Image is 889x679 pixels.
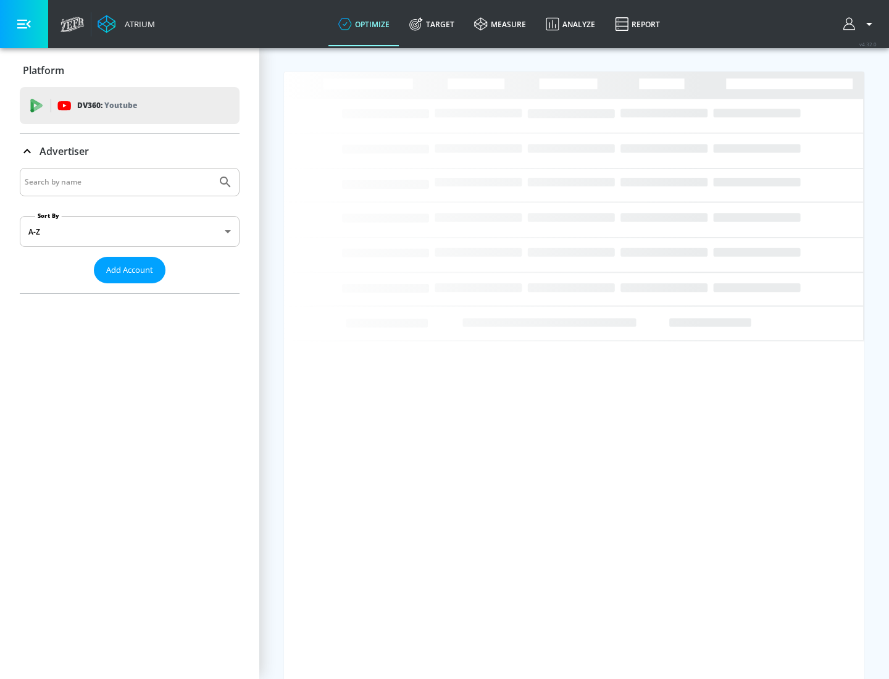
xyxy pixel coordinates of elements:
[25,174,212,190] input: Search by name
[94,257,165,283] button: Add Account
[605,2,670,46] a: Report
[20,53,240,88] div: Platform
[859,41,877,48] span: v 4.32.0
[464,2,536,46] a: measure
[536,2,605,46] a: Analyze
[104,99,137,112] p: Youtube
[120,19,155,30] div: Atrium
[23,64,64,77] p: Platform
[77,99,137,112] p: DV360:
[98,15,155,33] a: Atrium
[20,283,240,293] nav: list of Advertiser
[20,168,240,293] div: Advertiser
[35,212,62,220] label: Sort By
[399,2,464,46] a: Target
[106,263,153,277] span: Add Account
[20,87,240,124] div: DV360: Youtube
[20,134,240,169] div: Advertiser
[20,216,240,247] div: A-Z
[328,2,399,46] a: optimize
[40,144,89,158] p: Advertiser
